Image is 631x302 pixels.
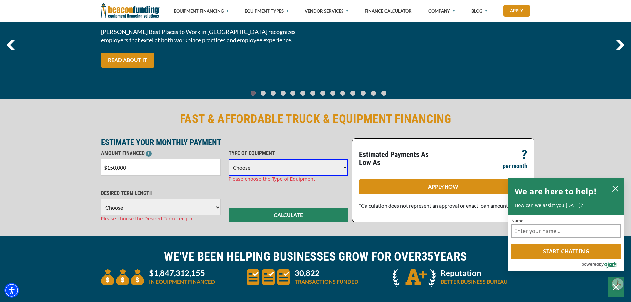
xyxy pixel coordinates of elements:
span: by [599,260,604,268]
a: Go To Slide 10 [349,91,357,96]
div: Accessibility Menu [4,283,19,298]
h2: WE'VE BEEN HELPING BUSINESSES GROW FOR OVER YEARS [101,249,530,264]
p: AMOUNT FINANCED [101,150,221,157]
div: Please choose the Desired Term Length. [101,215,221,222]
span: *Calculation does not represent an approval or exact loan amount. [359,202,509,209]
h2: FAST & AFFORDABLE TRUCK & EQUIPMENT FINANCING [101,111,530,127]
a: Go To Slide 1 [259,91,267,96]
h2: We are here to help! [515,185,597,198]
a: Go To Slide 9 [339,91,347,96]
a: Go To Slide 5 [299,91,307,96]
p: DESIRED TERM LENGTH [101,189,221,197]
a: Apply [503,5,530,17]
a: READ ABOUT IT [101,53,154,68]
div: olark chatbox [508,178,624,271]
p: Estimated Payments As Low As [359,151,439,167]
a: Go To Slide 11 [359,91,367,96]
button: CALCULATE [229,208,348,222]
input: $ [101,159,221,176]
p: ? [521,151,527,159]
a: Go To Slide 8 [329,91,337,96]
p: 30,822 [295,269,358,277]
a: Go To Slide 6 [309,91,317,96]
a: previous [6,40,15,50]
button: Close Chatbox [608,277,624,297]
a: Powered by Olark - open in a new tab [581,259,624,271]
a: APPLY NOW [359,179,527,194]
img: A + icon [393,269,436,287]
p: How can we assist you [DATE]? [515,202,617,209]
a: Go To Slide 0 [249,91,257,96]
a: Go To Slide 13 [380,91,388,96]
img: three money bags to convey large amount of equipment financed [101,269,144,285]
a: Go To Slide 3 [279,91,287,96]
p: TRANSACTIONS FUNDED [295,278,358,286]
p: ESTIMATE YOUR MONTHLY PAYMENT [101,138,348,146]
p: Reputation [441,269,508,277]
div: Please choose the Type of Equipment. [229,176,348,183]
p: TYPE OF EQUIPMENT [229,150,348,157]
p: per month [503,162,527,170]
button: Start chatting [511,244,621,259]
img: Right Navigator [615,40,625,50]
span: 35 [421,250,434,264]
button: close chatbox [610,184,621,193]
label: Name [511,219,621,223]
span: [PERSON_NAME] Best Places to Work in [GEOGRAPHIC_DATA] recognizes employers that excel at both wo... [101,28,312,44]
img: three document icons to convery large amount of transactions funded [247,269,290,285]
p: $1,847,312,155 [149,269,215,277]
a: Go To Slide 2 [269,91,277,96]
a: Go To Slide 12 [369,91,378,96]
input: Name [511,224,621,238]
a: next [615,40,625,50]
span: powered [581,260,599,268]
p: IN EQUIPMENT FINANCED [149,278,215,286]
a: Go To Slide 7 [319,91,327,96]
img: Left Navigator [6,40,15,50]
p: BETTER BUSINESS BUREAU [441,278,508,286]
a: Go To Slide 4 [289,91,297,96]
